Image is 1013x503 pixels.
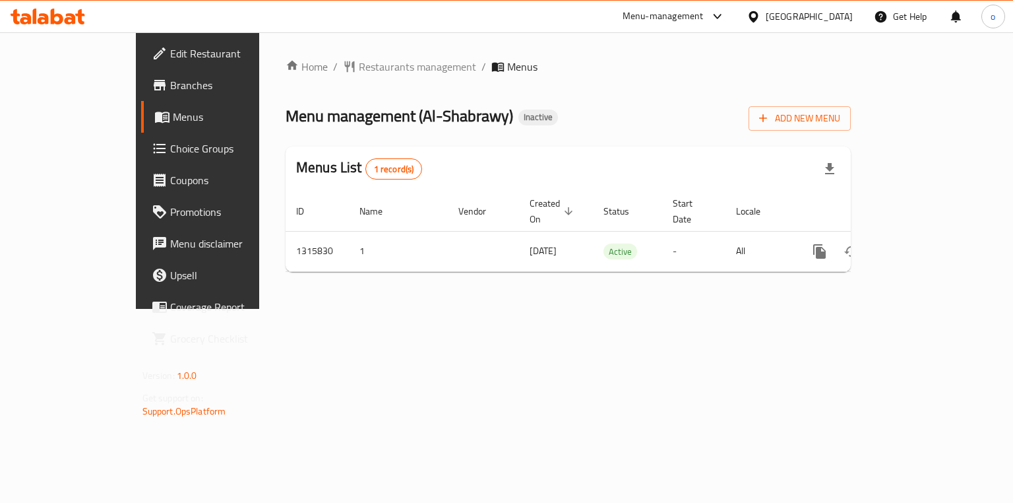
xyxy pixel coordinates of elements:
span: Branches [170,77,295,93]
h2: Menus List [296,158,422,180]
span: Add New Menu [759,110,840,127]
a: Promotions [141,196,305,228]
button: Add New Menu [749,106,851,131]
li: / [333,59,338,75]
span: Upsell [170,267,295,283]
span: Vendor [458,203,503,219]
div: [GEOGRAPHIC_DATA] [766,9,853,24]
span: Edit Restaurant [170,46,295,61]
span: Menu disclaimer [170,236,295,251]
span: ID [296,203,321,219]
a: Menu disclaimer [141,228,305,259]
span: Inactive [518,112,558,123]
span: [DATE] [530,242,557,259]
td: 1315830 [286,231,349,271]
td: 1 [349,231,448,271]
div: Active [603,244,637,259]
a: Menus [141,101,305,133]
span: Choice Groups [170,141,295,156]
a: Edit Restaurant [141,38,305,69]
td: - [662,231,725,271]
a: Choice Groups [141,133,305,164]
span: Start Date [673,195,710,227]
span: Coverage Report [170,299,295,315]
div: Total records count [365,158,423,180]
th: Actions [793,191,941,232]
span: Name [359,203,400,219]
span: Menu management ( Al-Shabrawy ) [286,101,513,131]
div: Export file [814,153,845,185]
span: Get support on: [142,389,203,407]
span: Promotions [170,204,295,220]
a: Restaurants management [343,59,476,75]
span: Menus [507,59,537,75]
span: Menus [173,109,295,125]
nav: breadcrumb [286,59,851,75]
span: Restaurants management [359,59,476,75]
a: Branches [141,69,305,101]
span: o [991,9,995,24]
span: Grocery Checklist [170,331,295,347]
a: Home [286,59,328,75]
li: / [481,59,486,75]
button: more [804,236,836,267]
span: Active [603,244,637,259]
a: Coverage Report [141,291,305,323]
span: 1 record(s) [366,163,422,176]
span: Status [603,203,646,219]
a: Grocery Checklist [141,323,305,354]
a: Support.OpsPlatform [142,403,226,420]
a: Coupons [141,164,305,196]
div: Inactive [518,110,558,125]
span: 1.0.0 [177,367,197,384]
button: Change Status [836,236,867,267]
span: Locale [736,203,778,219]
span: Version: [142,367,175,384]
div: Menu-management [623,9,704,24]
table: enhanced table [286,191,941,272]
td: All [725,231,793,271]
span: Coupons [170,172,295,188]
span: Created On [530,195,577,227]
a: Upsell [141,259,305,291]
